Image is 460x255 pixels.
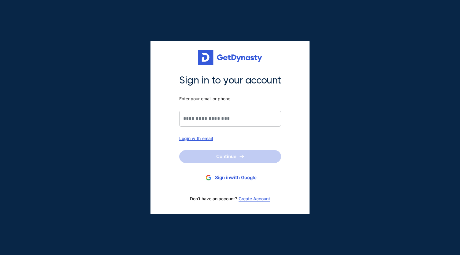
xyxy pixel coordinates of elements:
img: Get started for free with Dynasty Trust Company [198,50,262,65]
a: Create Account [239,196,270,201]
div: Don’t have an account? [179,192,281,205]
span: Sign in to your account [179,74,281,87]
button: Sign inwith Google [179,172,281,183]
div: Login with email [179,136,281,141]
span: Enter your email or phone. [179,96,281,102]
